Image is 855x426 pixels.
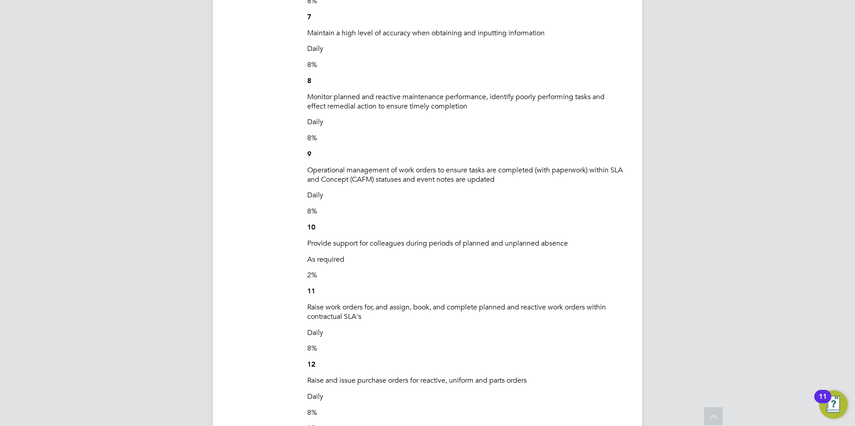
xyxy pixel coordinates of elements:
p: As required [307,255,624,264]
p: Daily [307,392,624,401]
p: Operational management of work orders to ensure tasks are completed (with paperwork) within SLA a... [307,166,624,184]
p: Monitor planned and reactive maintenance performance, identify poorly performing tasks and effect... [307,92,624,111]
p: 8% [307,344,624,353]
strong: 9 [307,150,311,158]
strong: 11 [307,287,315,295]
p: Daily [307,328,624,338]
p: 8% [307,207,624,216]
div: 11 [819,397,827,408]
p: Daily [307,191,624,200]
p: 2% [307,271,624,280]
p: 8% [307,408,624,418]
p: 8% [307,60,624,70]
strong: 8 [307,76,311,85]
button: Open Resource Center, 11 new notifications [819,390,848,419]
p: Daily [307,117,624,127]
p: Maintain a high level of accuracy when obtaining and inputting information [307,29,624,38]
p: 8% [307,134,624,143]
p: Raise work orders for, and assign, book, and complete planned and reactive work orders within con... [307,303,624,322]
p: Raise and issue purchase orders for reactive, uniform and parts orders [307,376,624,385]
p: Provide support for colleagues during periods of planned and unplanned absence [307,239,624,248]
strong: 7 [307,13,311,21]
strong: 10 [307,223,315,231]
p: Daily [307,44,624,54]
strong: 12 [307,360,315,368]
